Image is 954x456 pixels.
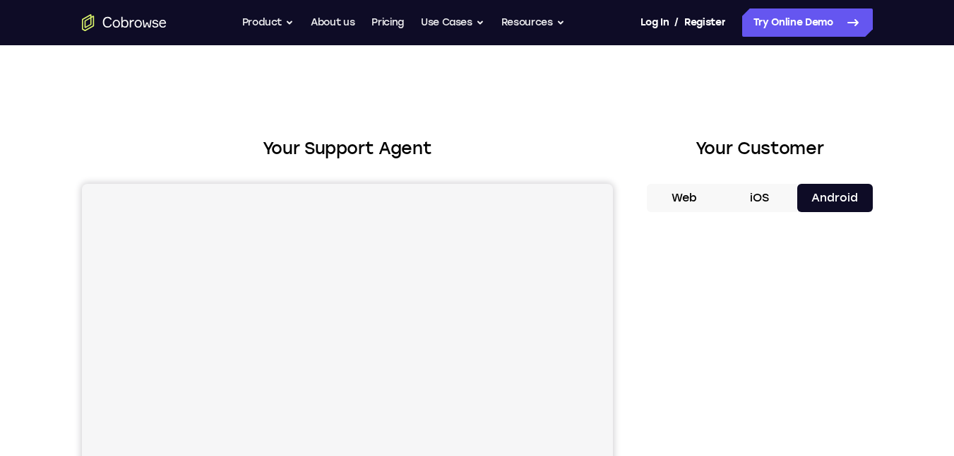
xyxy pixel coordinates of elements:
button: Web [647,184,722,212]
a: Pricing [371,8,404,37]
span: / [674,14,679,31]
button: Resources [501,8,565,37]
button: iOS [722,184,797,212]
a: Log In [640,8,669,37]
button: Product [242,8,294,37]
h2: Your Support Agent [82,136,613,161]
a: About us [311,8,354,37]
a: Register [684,8,725,37]
button: Use Cases [421,8,484,37]
a: Go to the home page [82,14,167,31]
a: Try Online Demo [742,8,873,37]
h2: Your Customer [647,136,873,161]
button: Android [797,184,873,212]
